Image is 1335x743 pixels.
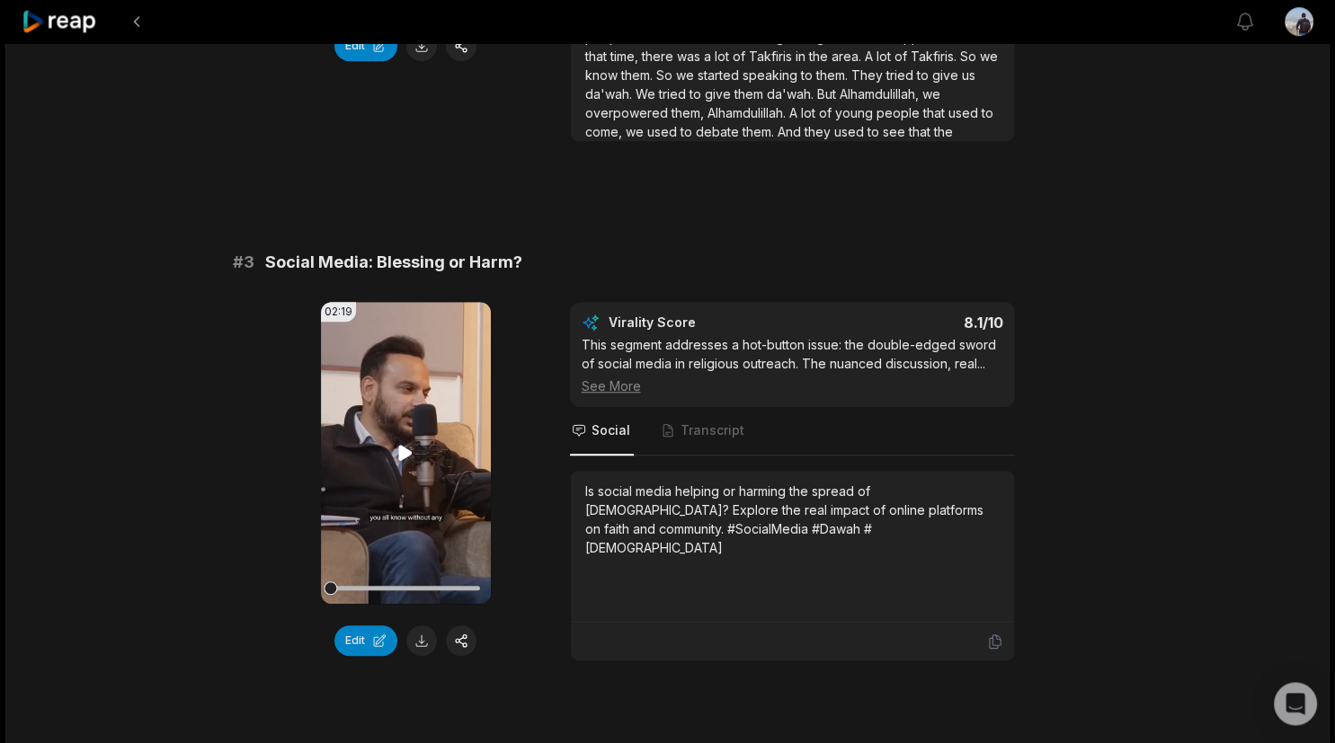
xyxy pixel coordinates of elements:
[265,250,522,275] span: Social Media: Blessing or Harm?
[923,105,948,120] span: that
[647,124,681,139] span: used
[911,49,960,64] span: Takfiris.
[980,49,998,64] span: we
[585,105,672,120] span: overpowered
[801,105,819,120] span: lot
[789,105,801,120] span: A
[704,49,715,64] span: a
[932,67,962,83] span: give
[734,86,767,102] span: them
[233,250,254,275] span: # 3
[582,335,1003,395] div: This segment addresses a hot-button issue: the double-edged sword of social media in religious ou...
[621,67,656,83] span: them.
[962,67,975,83] span: us
[696,124,743,139] span: debate
[767,86,817,102] span: da'wah.
[883,124,909,139] span: see
[877,49,894,64] span: lot
[681,421,744,439] span: Transcript
[868,124,883,139] span: to
[585,67,621,83] span: know
[642,49,677,64] span: there
[585,482,1000,557] div: Is social media helping or harming the spread of [DEMOGRAPHIC_DATA]? Explore the real impact of o...
[817,86,840,102] span: But
[610,49,642,64] span: time,
[656,67,676,83] span: So
[832,49,865,64] span: area.
[690,86,705,102] span: to
[715,49,733,64] span: lot
[334,31,397,61] button: Edit
[1274,682,1317,725] div: Open Intercom Messenger
[819,105,835,120] span: of
[982,105,993,120] span: to
[948,105,982,120] span: used
[585,86,636,102] span: da'wah.
[659,86,690,102] span: tried
[835,105,877,120] span: young
[960,49,980,64] span: So
[636,86,659,102] span: We
[816,67,851,83] span: them.
[609,314,802,332] div: Virality Score
[676,67,698,83] span: we
[810,314,1003,332] div: 8.1 /10
[672,105,708,120] span: them,
[834,124,868,139] span: used
[334,625,397,656] button: Edit
[778,124,805,139] span: And
[894,49,911,64] span: of
[743,124,778,139] span: them.
[733,49,749,64] span: of
[865,49,877,64] span: A
[677,49,704,64] span: was
[886,67,917,83] span: tried
[626,124,647,139] span: we
[585,49,610,64] span: that
[801,67,816,83] span: to
[681,124,696,139] span: to
[705,86,734,102] span: give
[851,67,886,83] span: They
[321,302,491,604] video: Your browser does not support mp4 format.
[922,86,940,102] span: we
[909,124,934,139] span: that
[570,407,1015,456] nav: Tabs
[592,421,630,439] span: Social
[743,67,801,83] span: speaking
[708,105,789,120] span: Alhamdulillah.
[585,124,626,139] span: come,
[805,124,834,139] span: they
[698,67,743,83] span: started
[749,49,796,64] span: Takfiris
[809,49,832,64] span: the
[582,376,1003,395] div: See More
[917,67,932,83] span: to
[934,124,953,139] span: the
[796,49,809,64] span: in
[840,86,922,102] span: Alhamdulillah,
[877,105,923,120] span: people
